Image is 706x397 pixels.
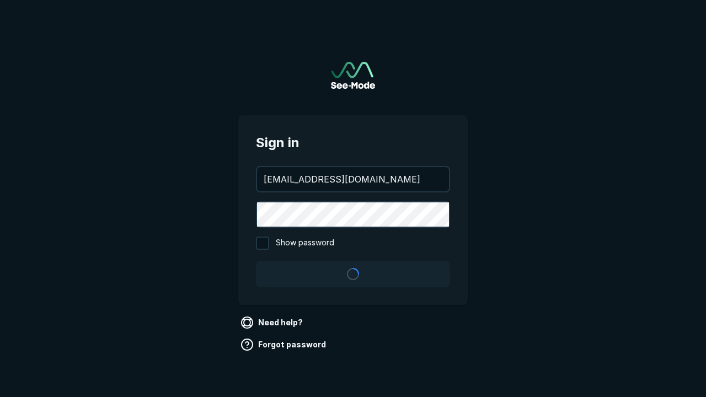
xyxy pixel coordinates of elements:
a: Forgot password [238,336,330,353]
input: your@email.com [257,167,449,191]
a: Need help? [238,314,307,331]
span: Show password [276,237,334,250]
a: Go to sign in [331,62,375,89]
span: Sign in [256,133,450,153]
img: See-Mode Logo [331,62,375,89]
